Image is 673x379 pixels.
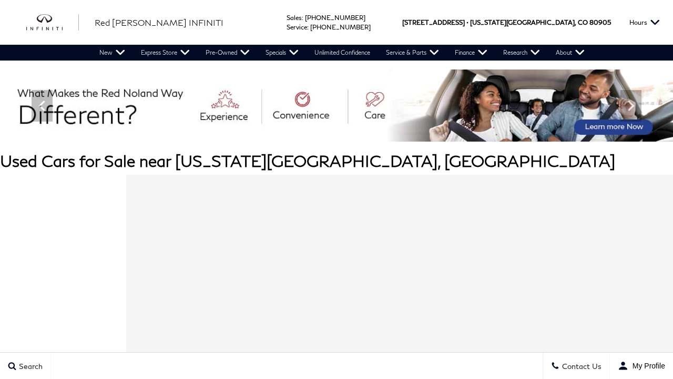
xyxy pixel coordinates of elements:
a: Service & Parts [378,45,447,61]
button: user-profile-menu [610,353,673,379]
span: Contact Us [559,362,601,371]
span: : [307,23,309,31]
a: Pre-Owned [198,45,258,61]
a: Specials [258,45,307,61]
span: Search [16,362,43,371]
span: Sales [287,14,302,22]
a: [STREET_ADDRESS] • [US_STATE][GEOGRAPHIC_DATA], CO 80905 [402,18,611,26]
a: Red [PERSON_NAME] INFINITI [95,16,223,29]
span: : [302,14,303,22]
a: Express Store [133,45,198,61]
span: My Profile [628,362,665,370]
img: INFINITI [26,14,79,31]
a: Unlimited Confidence [307,45,378,61]
a: Finance [447,45,495,61]
a: [PHONE_NUMBER] [310,23,371,31]
span: Service [287,23,307,31]
a: New [91,45,133,61]
a: infiniti [26,14,79,31]
nav: Main Navigation [91,45,593,61]
span: Red [PERSON_NAME] INFINITI [95,17,223,27]
a: About [548,45,593,61]
a: Research [495,45,548,61]
a: [PHONE_NUMBER] [305,14,365,22]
